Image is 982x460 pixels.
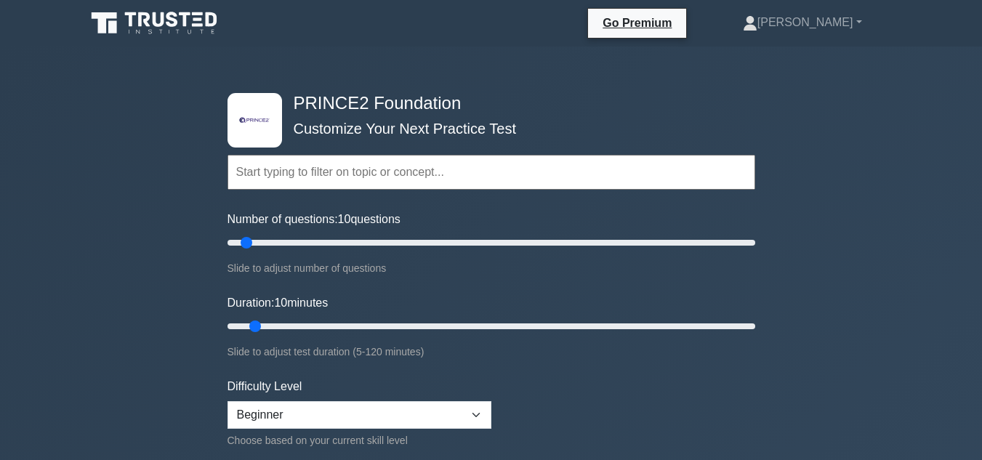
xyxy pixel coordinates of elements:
h4: PRINCE2 Foundation [288,93,684,114]
span: 10 [274,296,287,309]
a: [PERSON_NAME] [708,8,897,37]
div: Choose based on your current skill level [228,432,491,449]
a: Go Premium [594,14,680,32]
label: Difficulty Level [228,378,302,395]
input: Start typing to filter on topic or concept... [228,155,755,190]
span: 10 [338,213,351,225]
div: Slide to adjust test duration (5-120 minutes) [228,343,755,360]
div: Slide to adjust number of questions [228,259,755,277]
label: Duration: minutes [228,294,329,312]
label: Number of questions: questions [228,211,401,228]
